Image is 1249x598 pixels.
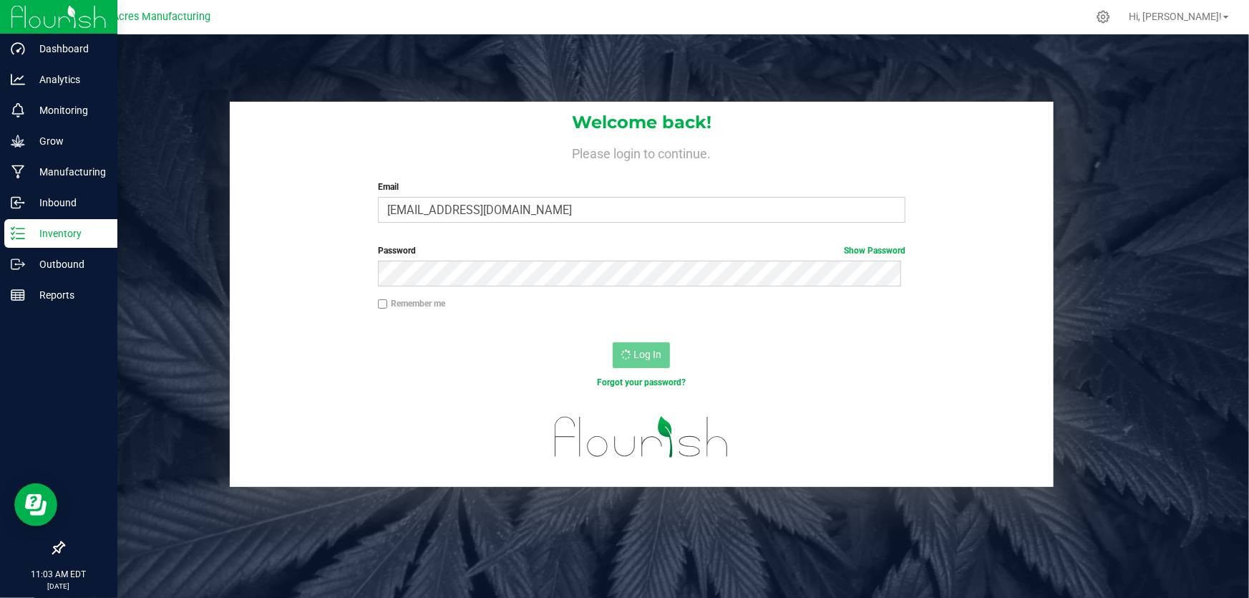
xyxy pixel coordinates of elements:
span: Green Acres Manufacturing [82,11,210,23]
input: Remember me [378,299,388,309]
img: flourish_logo.svg [539,404,745,471]
p: Reports [25,286,111,304]
inline-svg: Monitoring [11,103,25,117]
p: [DATE] [6,581,111,592]
span: Hi, [PERSON_NAME]! [1129,11,1222,22]
p: Monitoring [25,102,111,119]
span: Password [378,246,416,256]
p: Grow [25,132,111,150]
inline-svg: Inventory [11,226,25,241]
span: Log In [633,349,661,360]
h4: Please login to continue. [230,143,1054,160]
p: Inbound [25,194,111,211]
button: Log In [613,342,670,368]
inline-svg: Dashboard [11,42,25,56]
p: Manufacturing [25,163,111,180]
a: Show Password [844,246,905,256]
p: Analytics [25,71,111,88]
p: Dashboard [25,40,111,57]
label: Email [378,180,906,193]
p: 11:03 AM EDT [6,568,111,581]
iframe: Resource center [14,483,57,526]
p: Inventory [25,225,111,242]
inline-svg: Inbound [11,196,25,210]
p: Outbound [25,256,111,273]
inline-svg: Analytics [11,72,25,87]
inline-svg: Grow [11,134,25,148]
inline-svg: Reports [11,288,25,302]
label: Remember me [378,297,445,310]
a: Forgot your password? [597,377,686,387]
div: Manage settings [1094,10,1112,24]
inline-svg: Manufacturing [11,165,25,179]
h1: Welcome back! [230,113,1054,132]
inline-svg: Outbound [11,257,25,271]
